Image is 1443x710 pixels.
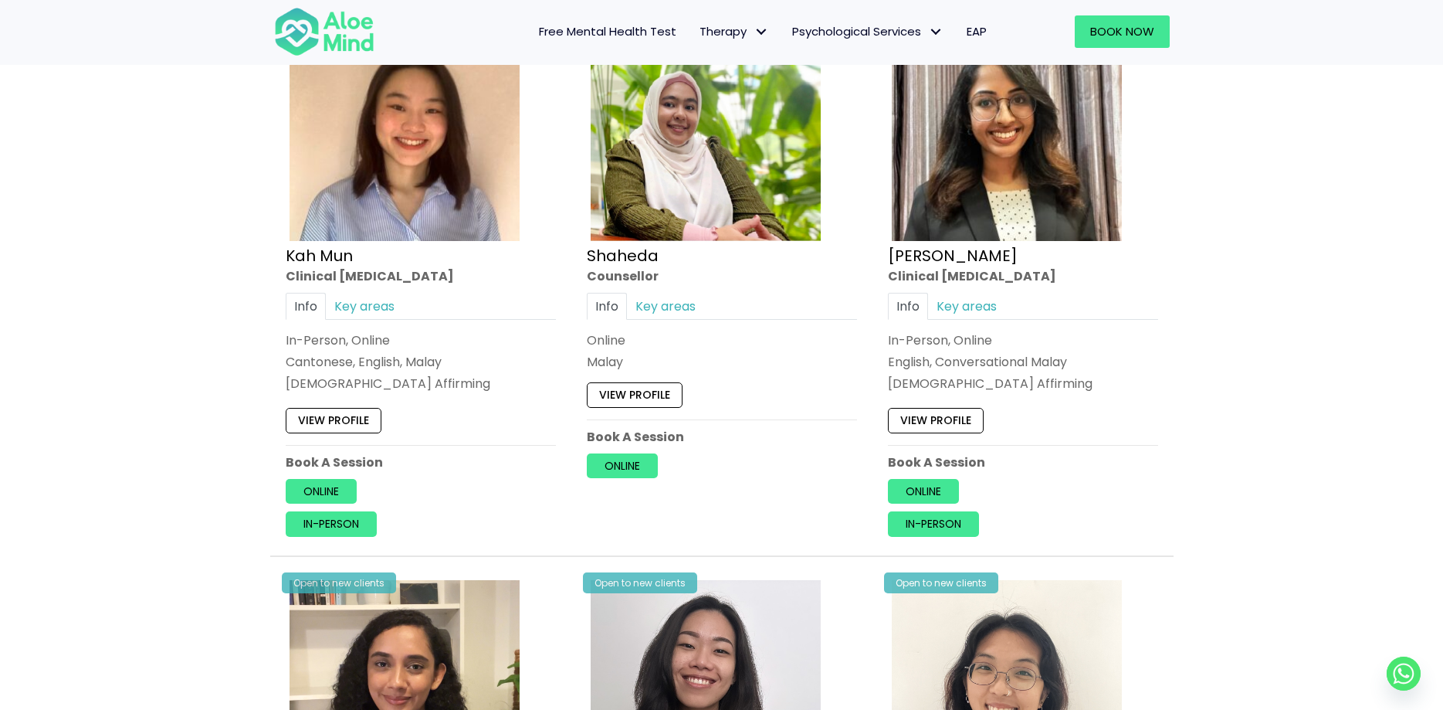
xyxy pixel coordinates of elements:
[884,572,998,593] div: Open to new clients
[282,572,396,593] div: Open to new clients
[781,15,955,48] a: Psychological ServicesPsychological Services: submenu
[587,331,857,349] div: Online
[587,353,857,371] p: Malay
[290,11,520,241] img: Kah Mun-profile-crop-300×300
[967,23,987,39] span: EAP
[792,23,943,39] span: Psychological Services
[888,293,928,320] a: Info
[888,375,1158,392] div: [DEMOGRAPHIC_DATA] Affirming
[1075,15,1170,48] a: Book Now
[888,408,984,433] a: View profile
[286,511,377,536] a: In-person
[539,23,676,39] span: Free Mental Health Test
[888,267,1158,284] div: Clinical [MEDICAL_DATA]
[587,382,683,407] a: View profile
[888,454,1158,471] p: Book A Session
[286,244,353,266] a: Kah Mun
[583,572,697,593] div: Open to new clients
[1090,23,1154,39] span: Book Now
[587,427,857,445] p: Book A Session
[925,21,947,43] span: Psychological Services: submenu
[587,454,658,478] a: Online
[286,293,326,320] a: Info
[274,6,374,57] img: Aloe mind Logo
[892,11,1122,241] img: croped-Anita_Profile-photo-300×300
[928,293,1005,320] a: Key areas
[888,244,1018,266] a: [PERSON_NAME]
[286,454,556,471] p: Book A Session
[395,15,998,48] nav: Menu
[326,293,403,320] a: Key areas
[888,353,1158,371] p: English, Conversational Malay
[587,267,857,284] div: Counsellor
[888,331,1158,349] div: In-Person, Online
[688,15,781,48] a: TherapyTherapy: submenu
[750,21,773,43] span: Therapy: submenu
[1387,657,1421,691] a: Whatsapp
[888,511,979,536] a: In-person
[587,293,627,320] a: Info
[286,408,381,433] a: View profile
[286,267,556,284] div: Clinical [MEDICAL_DATA]
[286,479,357,504] a: Online
[286,375,556,392] div: [DEMOGRAPHIC_DATA] Affirming
[888,479,959,504] a: Online
[286,331,556,349] div: In-Person, Online
[286,353,556,371] p: Cantonese, English, Malay
[699,23,769,39] span: Therapy
[527,15,688,48] a: Free Mental Health Test
[955,15,998,48] a: EAP
[587,244,659,266] a: Shaheda
[627,293,704,320] a: Key areas
[591,11,821,241] img: Shaheda Counsellor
